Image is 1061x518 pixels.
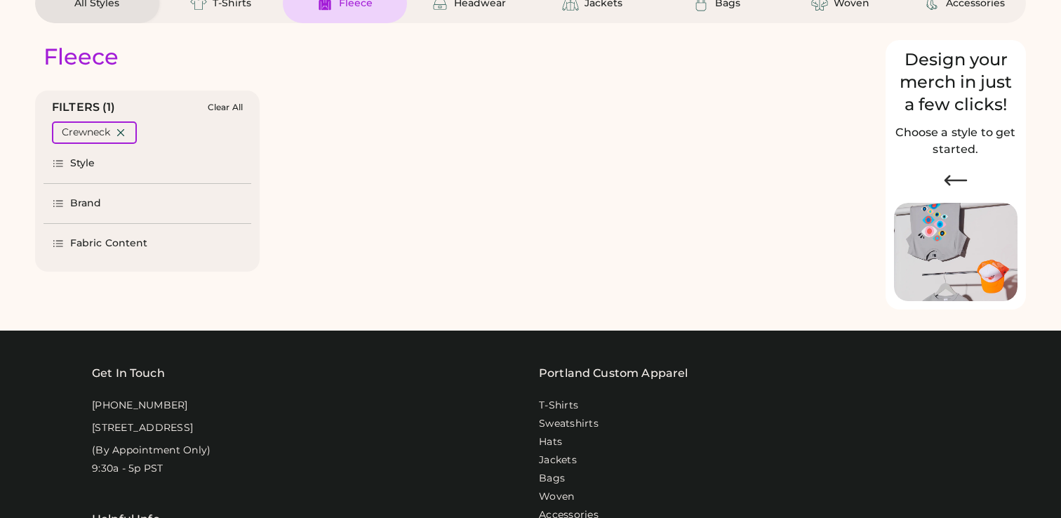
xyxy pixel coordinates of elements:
[894,203,1017,302] img: Image of Lisa Congdon Eye Print on T-Shirt and Hat
[70,157,95,171] div: Style
[92,444,211,458] div: (By Appointment Only)
[92,421,193,435] div: [STREET_ADDRESS]
[92,462,164,476] div: 9:30a - 5p PST
[44,43,119,71] div: Fleece
[208,102,243,112] div: Clear All
[539,453,577,467] a: Jackets
[894,124,1017,158] h2: Choose a style to get started.
[52,99,116,116] div: FILTERS (1)
[539,365,688,382] a: Portland Custom Apparel
[894,48,1017,116] div: Design your merch in just a few clicks!
[539,399,578,413] a: T-Shirts
[539,435,562,449] a: Hats
[92,365,165,382] div: Get In Touch
[539,490,574,504] a: Woven
[70,197,102,211] div: Brand
[70,237,147,251] div: Fabric Content
[539,417,599,431] a: Sweatshirts
[62,126,110,140] div: Crewneck
[539,472,565,486] a: Bags
[92,399,188,413] div: [PHONE_NUMBER]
